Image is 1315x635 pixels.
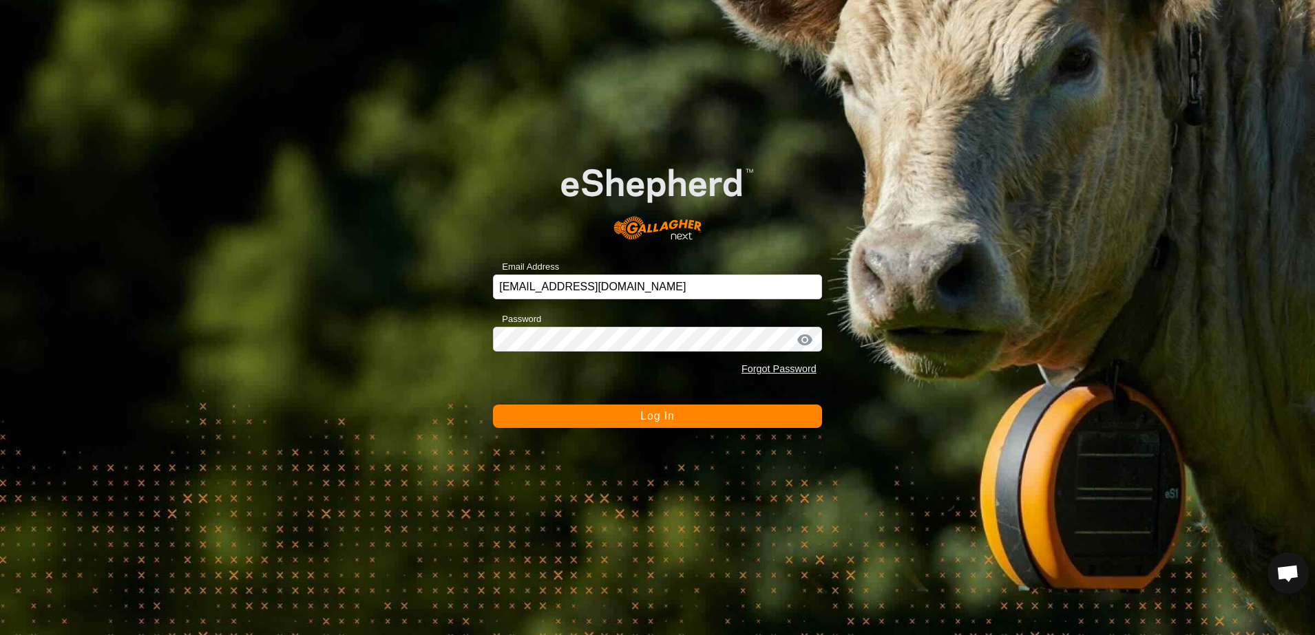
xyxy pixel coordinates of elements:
[493,275,822,299] input: Email Address
[493,260,559,274] label: Email Address
[526,141,789,253] img: E-shepherd Logo
[640,410,674,422] span: Log In
[741,363,817,374] a: Forgot Password
[493,312,541,326] label: Password
[493,405,822,428] button: Log In
[1267,552,1309,594] div: Open chat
